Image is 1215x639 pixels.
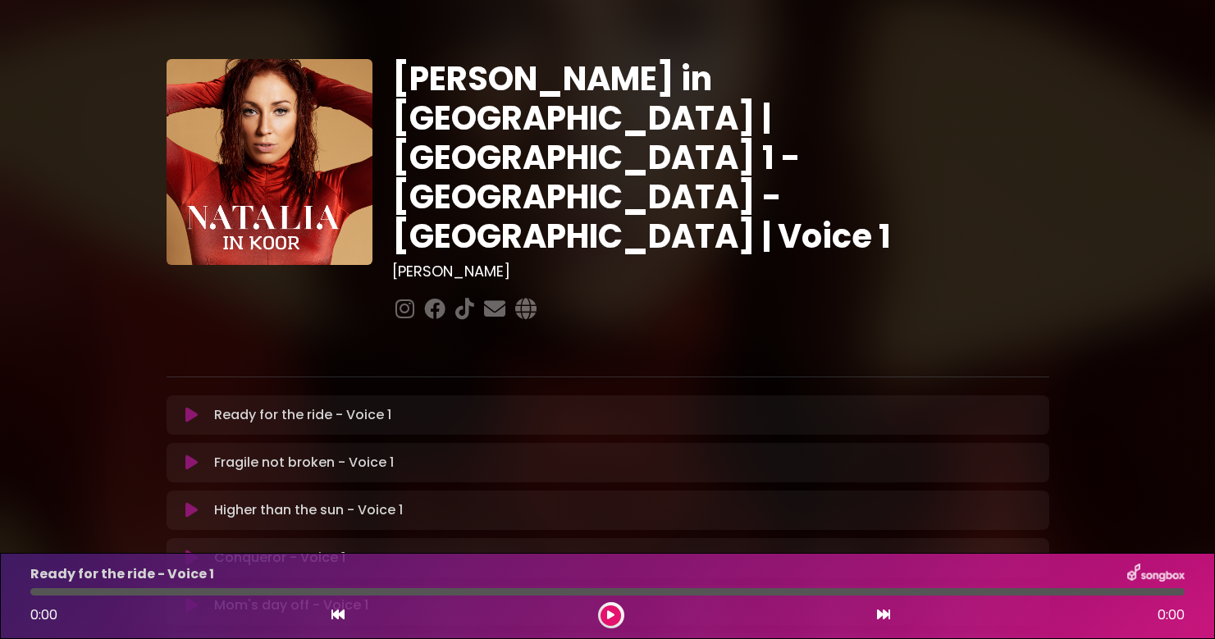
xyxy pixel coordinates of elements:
img: YTVS25JmS9CLUqXqkEhs [167,59,372,265]
h3: [PERSON_NAME] [392,262,1049,281]
p: Conqueror - Voice 1 [214,548,345,568]
p: Ready for the ride - Voice 1 [214,405,391,425]
span: 0:00 [1158,605,1185,625]
span: 0:00 [30,605,57,624]
p: Ready for the ride - Voice 1 [30,564,214,584]
h1: [PERSON_NAME] in [GEOGRAPHIC_DATA] | [GEOGRAPHIC_DATA] 1 - [GEOGRAPHIC_DATA] - [GEOGRAPHIC_DATA] ... [392,59,1049,256]
p: Higher than the sun - Voice 1 [214,500,403,520]
p: Fragile not broken - Voice 1 [214,453,394,472]
img: songbox-logo-white.png [1127,564,1185,585]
